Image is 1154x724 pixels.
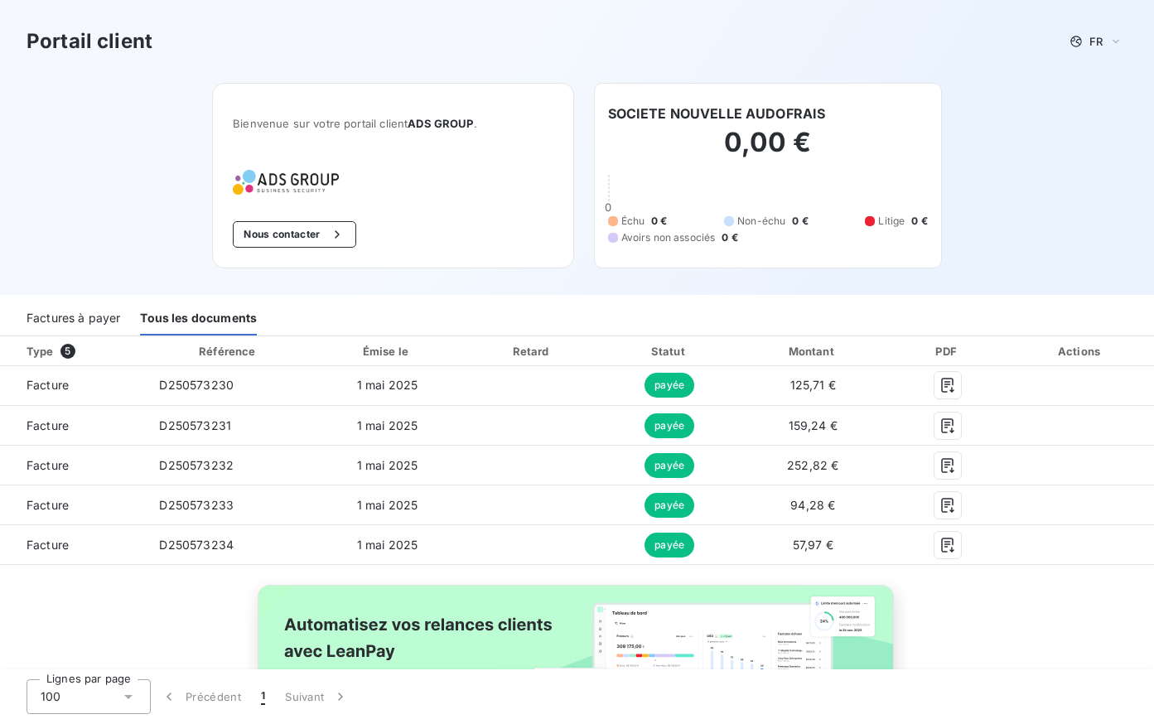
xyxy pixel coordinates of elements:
[789,418,838,432] span: 159,24 €
[408,117,473,130] span: ADS GROUP
[159,418,231,432] span: D250573231
[878,214,905,229] span: Litige
[891,343,1003,360] div: PDF
[645,413,694,438] span: payée
[651,214,667,229] span: 0 €
[60,344,75,359] span: 5
[645,373,694,398] span: payée
[27,27,152,56] h3: Portail client
[645,493,694,518] span: payée
[251,679,275,714] button: 1
[27,301,120,335] div: Factures à payer
[233,221,355,248] button: Nous contacter
[151,679,251,714] button: Précédent
[140,301,257,335] div: Tous les documents
[17,343,142,360] div: Type
[1089,35,1103,48] span: FR
[159,458,234,472] span: D250573232
[357,378,418,392] span: 1 mai 2025
[621,214,645,229] span: Échu
[741,343,885,360] div: Montant
[608,126,928,176] h2: 0,00 €
[793,538,833,552] span: 57,97 €
[645,453,694,478] span: payée
[199,345,255,358] div: Référence
[13,457,133,474] span: Facture
[13,497,133,514] span: Facture
[357,418,418,432] span: 1 mai 2025
[159,538,234,552] span: D250573234
[790,498,835,512] span: 94,28 €
[1011,343,1151,360] div: Actions
[159,378,234,392] span: D250573230
[275,679,359,714] button: Suivant
[357,498,418,512] span: 1 mai 2025
[787,458,838,472] span: 252,82 €
[13,537,133,553] span: Facture
[159,498,234,512] span: D250573233
[261,688,265,705] span: 1
[233,170,339,195] img: Company logo
[315,343,459,360] div: Émise le
[790,378,836,392] span: 125,71 €
[737,214,785,229] span: Non-échu
[911,214,927,229] span: 0 €
[41,688,60,705] span: 100
[13,377,133,393] span: Facture
[13,418,133,434] span: Facture
[621,230,716,245] span: Avoirs non associés
[792,214,808,229] span: 0 €
[722,230,737,245] span: 0 €
[605,200,611,214] span: 0
[466,343,599,360] div: Retard
[605,343,734,360] div: Statut
[608,104,826,123] h6: SOCIETE NOUVELLE AUDOFRAIS
[357,458,418,472] span: 1 mai 2025
[645,533,694,557] span: payée
[233,117,553,130] span: Bienvenue sur votre portail client .
[357,538,418,552] span: 1 mai 2025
